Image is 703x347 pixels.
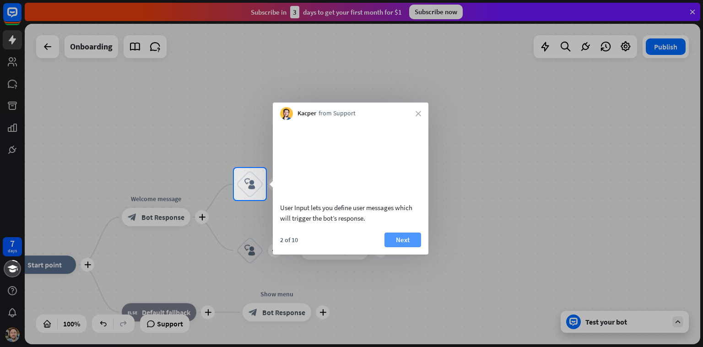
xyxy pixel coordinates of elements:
[319,109,356,118] span: from Support
[384,233,421,247] button: Next
[244,179,255,190] i: block_user_input
[7,4,35,31] button: Open LiveChat chat widget
[280,236,298,244] div: 2 of 10
[416,111,421,116] i: close
[280,202,421,223] div: User Input lets you define user messages which will trigger the bot’s response.
[297,109,316,118] span: Kacper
